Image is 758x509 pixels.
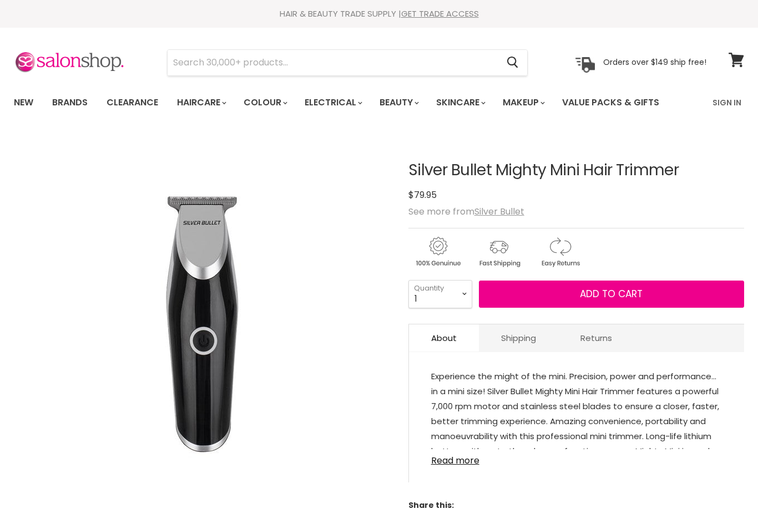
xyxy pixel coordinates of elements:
[428,91,492,114] a: Skincare
[167,49,528,76] form: Product
[530,235,589,269] img: returns.gif
[408,280,472,308] select: Quantity
[469,235,528,269] img: shipping.gif
[371,91,426,114] a: Beauty
[6,91,42,114] a: New
[479,281,744,308] button: Add to cart
[408,189,437,201] span: $79.95
[554,91,668,114] a: Value Packs & Gifts
[494,91,552,114] a: Makeup
[431,369,722,491] p: Experience the might of the mini. Precision, power and performance… in a mini size! Silver Bullet...
[580,287,643,301] span: Add to cart
[498,50,527,75] button: Search
[98,91,166,114] a: Clearance
[168,50,498,75] input: Search
[63,183,341,460] img: Silver Bullet Mighty Mini Hair Trimmer
[401,8,479,19] a: GET TRADE ACCESS
[409,324,479,352] a: About
[44,91,96,114] a: Brands
[235,91,294,114] a: Colour
[408,235,467,269] img: genuine.gif
[603,57,706,67] p: Orders over $149 ship free!
[479,324,558,352] a: Shipping
[169,91,233,114] a: Haircare
[6,86,687,119] ul: Main menu
[296,91,369,114] a: Electrical
[431,449,722,466] a: Read more
[408,205,524,218] span: See more from
[408,162,744,179] h1: Silver Bullet Mighty Mini Hair Trimmer
[474,205,524,218] a: Silver Bullet
[558,324,634,352] a: Returns
[706,91,748,114] a: Sign In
